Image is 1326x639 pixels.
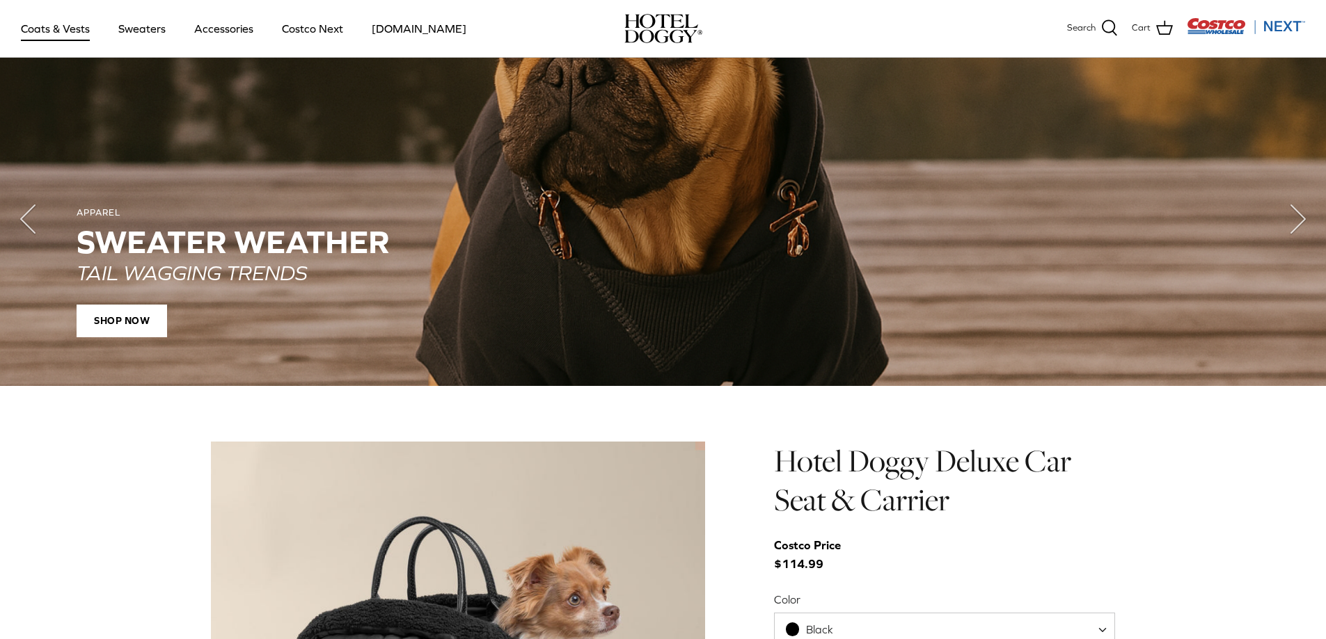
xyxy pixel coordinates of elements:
[1132,21,1151,35] span: Cart
[77,207,1249,219] div: APPAREL
[774,592,1115,607] label: Color
[1270,191,1326,247] button: Next
[774,536,841,555] div: Costco Price
[106,5,178,52] a: Sweaters
[1132,19,1173,38] a: Cart
[1187,26,1305,37] a: Visit Costco Next
[269,5,356,52] a: Costco Next
[359,5,479,52] a: [DOMAIN_NAME]
[77,304,167,337] span: SHOP NOW
[624,14,702,43] a: hoteldoggy.com hoteldoggycom
[806,623,833,636] span: Black
[77,260,307,284] em: TAIL WAGGING TRENDS
[774,536,855,574] span: $114.99
[77,225,1249,260] h2: SWEATER WEATHER
[8,5,102,52] a: Coats & Vests
[1187,17,1305,35] img: Costco Next
[775,622,861,637] span: Black
[1067,19,1118,38] a: Search
[182,5,266,52] a: Accessories
[1067,21,1096,35] span: Search
[774,442,1115,520] h1: Hotel Doggy Deluxe Car Seat & Carrier
[624,14,702,43] img: hoteldoggycom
